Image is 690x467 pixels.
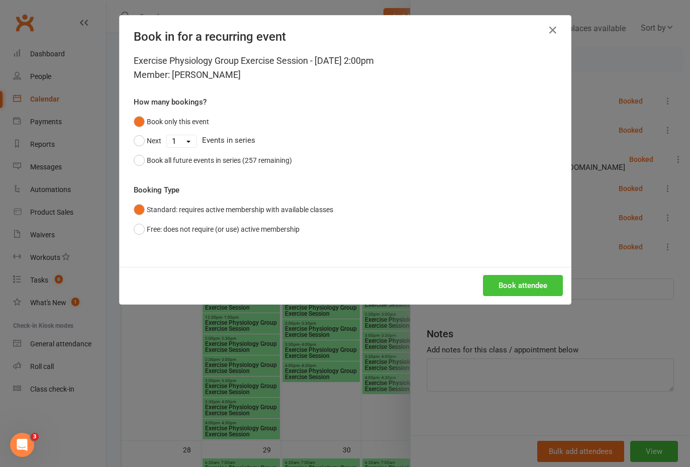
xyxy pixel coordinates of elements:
[134,131,557,150] div: Events in series
[134,184,179,196] label: Booking Type
[10,433,34,457] iframe: Intercom live chat
[134,54,557,82] div: Exercise Physiology Group Exercise Session - [DATE] 2:00pm Member: [PERSON_NAME]
[134,151,292,170] button: Book all future events in series (257 remaining)
[483,275,563,296] button: Book attendee
[134,112,209,131] button: Book only this event
[31,433,39,441] span: 3
[134,96,207,108] label: How many bookings?
[134,30,557,44] h4: Book in for a recurring event
[134,220,300,239] button: Free: does not require (or use) active membership
[134,200,333,219] button: Standard: requires active membership with available classes
[147,155,292,166] div: Book all future events in series (257 remaining)
[545,22,561,38] button: Close
[134,131,161,150] button: Next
